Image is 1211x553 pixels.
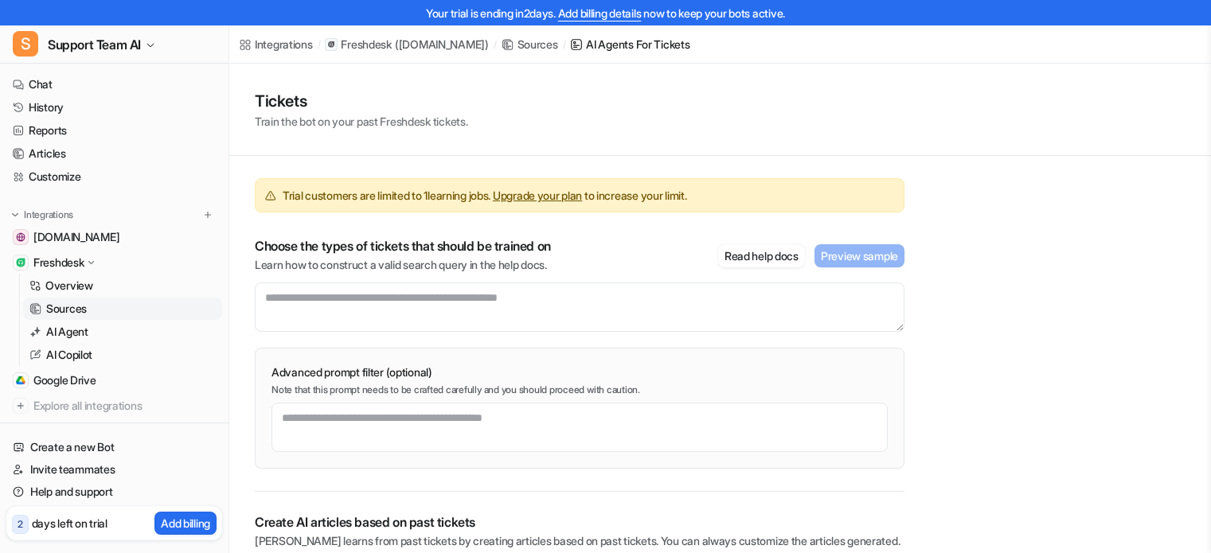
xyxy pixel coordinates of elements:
button: Integrations [6,207,78,223]
div: Integrations [255,36,313,53]
a: Reports [6,119,222,142]
p: ( [DOMAIN_NAME] ) [395,37,489,53]
p: Freshdesk [33,255,84,271]
p: Add billing [161,515,210,532]
a: Add billing details [558,6,642,20]
a: Integrations [239,36,313,53]
span: / [494,37,497,52]
a: History [6,96,222,119]
a: Overview [23,275,222,297]
a: Invite teammates [6,458,222,481]
span: / [563,37,566,52]
p: Advanced prompt filter (optional) [271,364,888,380]
p: Sources [46,301,87,317]
img: explore all integrations [13,398,29,414]
a: Help and support [6,481,222,503]
img: menu_add.svg [202,209,213,220]
a: Chat [6,73,222,95]
a: AI Agents for tickets [570,36,689,53]
a: Google DriveGoogle Drive [6,369,222,391]
div: AI Agents for tickets [586,36,689,53]
span: Trial customers are limited to 1 learning jobs. to increase your limit. [283,187,686,204]
a: AI Copilot [23,344,222,366]
a: Explore all integrations [6,395,222,417]
p: Integrations [24,208,73,221]
p: Freshdesk [341,37,391,53]
a: Sources [502,36,558,53]
a: Sources [23,298,222,320]
img: Google Drive [16,376,25,385]
a: Upgrade your plan [493,189,582,202]
p: [PERSON_NAME] learns from past tickets by creating articles based on past tickets. You can always... [255,533,904,549]
button: Read help docs [718,244,805,267]
button: Add billing [154,512,217,535]
p: Create AI articles based on past tickets [255,514,904,530]
a: Customize [6,166,222,188]
a: Freshdesk([DOMAIN_NAME]) [325,37,488,53]
p: Train the bot on your past Freshdesk tickets. [255,113,467,130]
p: days left on trial [32,515,107,532]
img: expand menu [10,209,21,220]
p: AI Copilot [46,347,92,363]
div: Sources [518,36,558,53]
p: Note that this prompt needs to be crafted carefully and you should proceed with caution. [271,384,888,396]
button: Preview sample [814,244,904,267]
p: 2 [18,517,23,532]
h1: Tickets [255,89,467,113]
p: Overview [45,278,93,294]
span: Google Drive [33,372,96,388]
a: www.secretfoodtours.com[DOMAIN_NAME] [6,226,222,248]
span: [DOMAIN_NAME] [33,229,119,245]
span: S [13,31,38,56]
img: Freshdesk [16,258,25,267]
a: AI Agent [23,321,222,343]
span: Explore all integrations [33,393,216,419]
p: Choose the types of tickets that should be trained on [255,238,551,254]
img: www.secretfoodtours.com [16,232,25,242]
p: AI Agent [46,324,88,340]
a: Create a new Bot [6,436,222,458]
span: / [318,37,321,52]
p: Learn how to construct a valid search query in the help docs. [255,257,551,273]
span: Support Team AI [48,33,141,56]
a: Articles [6,142,222,165]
